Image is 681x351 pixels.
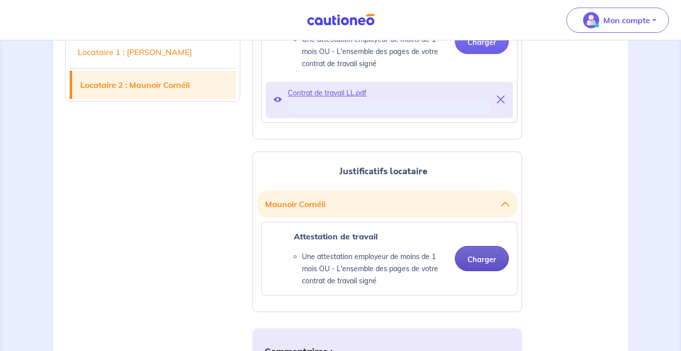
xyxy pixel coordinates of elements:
[70,38,236,66] a: Locataire 1 : [PERSON_NAME]
[302,250,447,287] li: Une attestation employeur de moins de 1 mois OU - L'ensemble des pages de votre contrat de travai...
[261,5,517,123] div: categoryName: employer-certificate, userCategory: cdi
[302,33,447,70] li: Une attestation employeur de moins de 1 mois OU - L'ensemble des pages de votre contrat de travai...
[265,194,509,214] button: Maunoir Cornéli
[274,93,282,107] button: Voir
[294,231,378,241] strong: Attestation de travail
[497,93,505,107] button: Supprimer
[603,14,650,26] p: Mon compte
[261,222,517,295] div: categoryName: employer-certificate, userCategory: cdi
[72,71,236,99] a: Locataire 2 : Maunoir Cornéli
[339,165,428,178] span: Justificatifs locataire
[583,12,599,28] img: illu_account_valid_menu.svg
[288,86,491,100] span: Contrat de travail LL.pdf
[566,8,669,33] button: illu_account_valid_menu.svgMon compte
[455,29,509,54] button: Charger
[303,14,379,26] img: Cautioneo
[455,246,509,271] button: Charger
